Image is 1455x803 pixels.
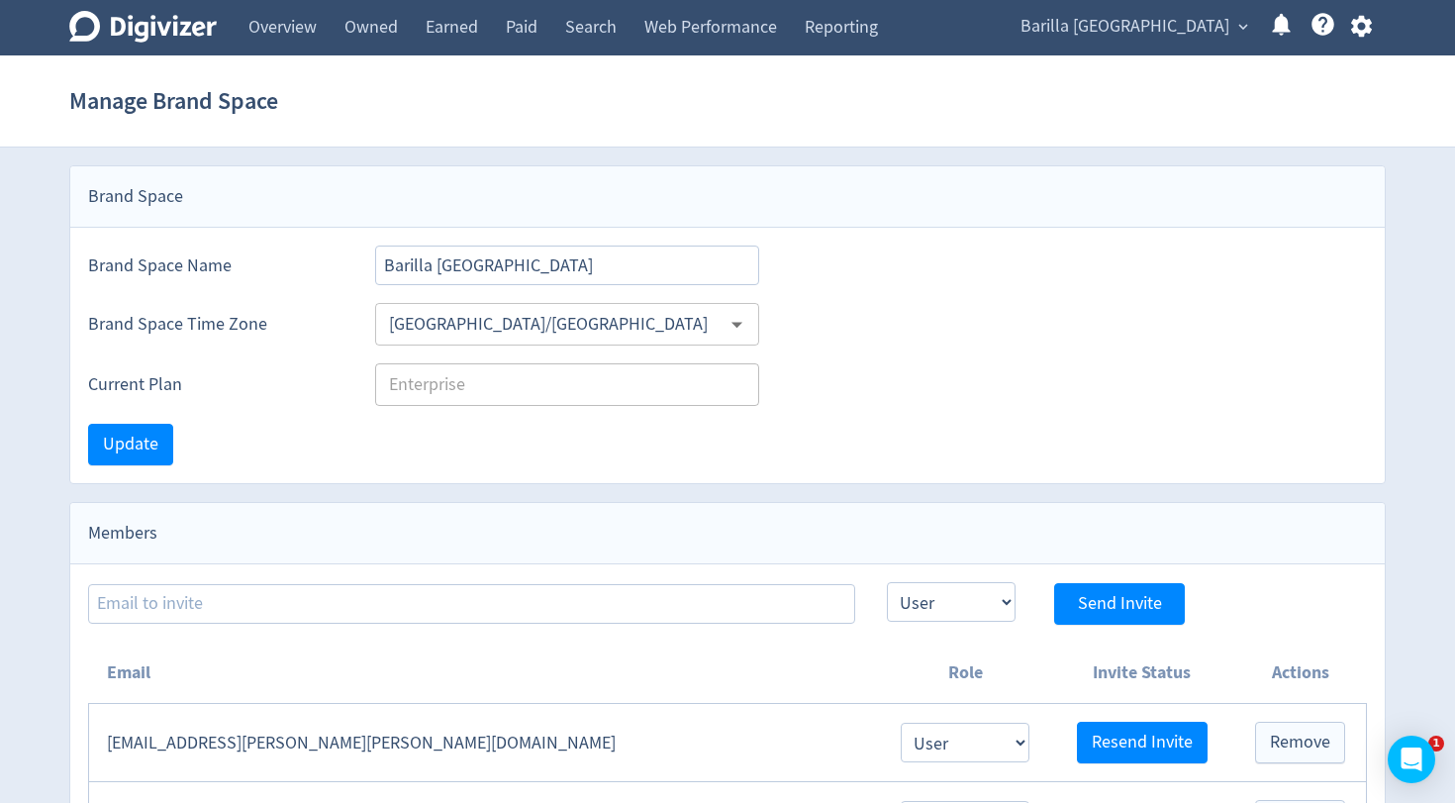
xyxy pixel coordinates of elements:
[381,309,721,340] input: Select Timezone
[1014,11,1253,43] button: Barilla [GEOGRAPHIC_DATA]
[88,424,173,465] button: Update
[69,69,278,133] h1: Manage Brand Space
[1270,734,1330,752] span: Remove
[1234,18,1252,36] span: expand_more
[1049,643,1234,704] th: Invite Status
[1020,11,1229,43] span: Barilla [GEOGRAPHIC_DATA]
[70,503,1385,564] div: Members
[1428,736,1444,752] span: 1
[103,436,158,453] span: Update
[1077,722,1208,763] button: Resend Invite
[1078,595,1162,613] span: Send Invite
[1092,734,1193,752] span: Resend Invite
[1388,736,1435,783] div: Open Intercom Messenger
[88,312,343,337] label: Brand Space Time Zone
[1054,583,1185,625] button: Send Invite
[722,309,752,340] button: Open
[70,166,1385,228] div: Brand Space
[88,584,855,624] input: Email to invite
[89,704,881,782] td: [EMAIL_ADDRESS][PERSON_NAME][PERSON_NAME][DOMAIN_NAME]
[1255,722,1345,763] button: Remove
[88,253,343,278] label: Brand Space Name
[1234,643,1366,704] th: Actions
[88,372,343,397] label: Current Plan
[881,643,1049,704] th: Role
[89,643,881,704] th: Email
[375,246,759,285] input: Brand Space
